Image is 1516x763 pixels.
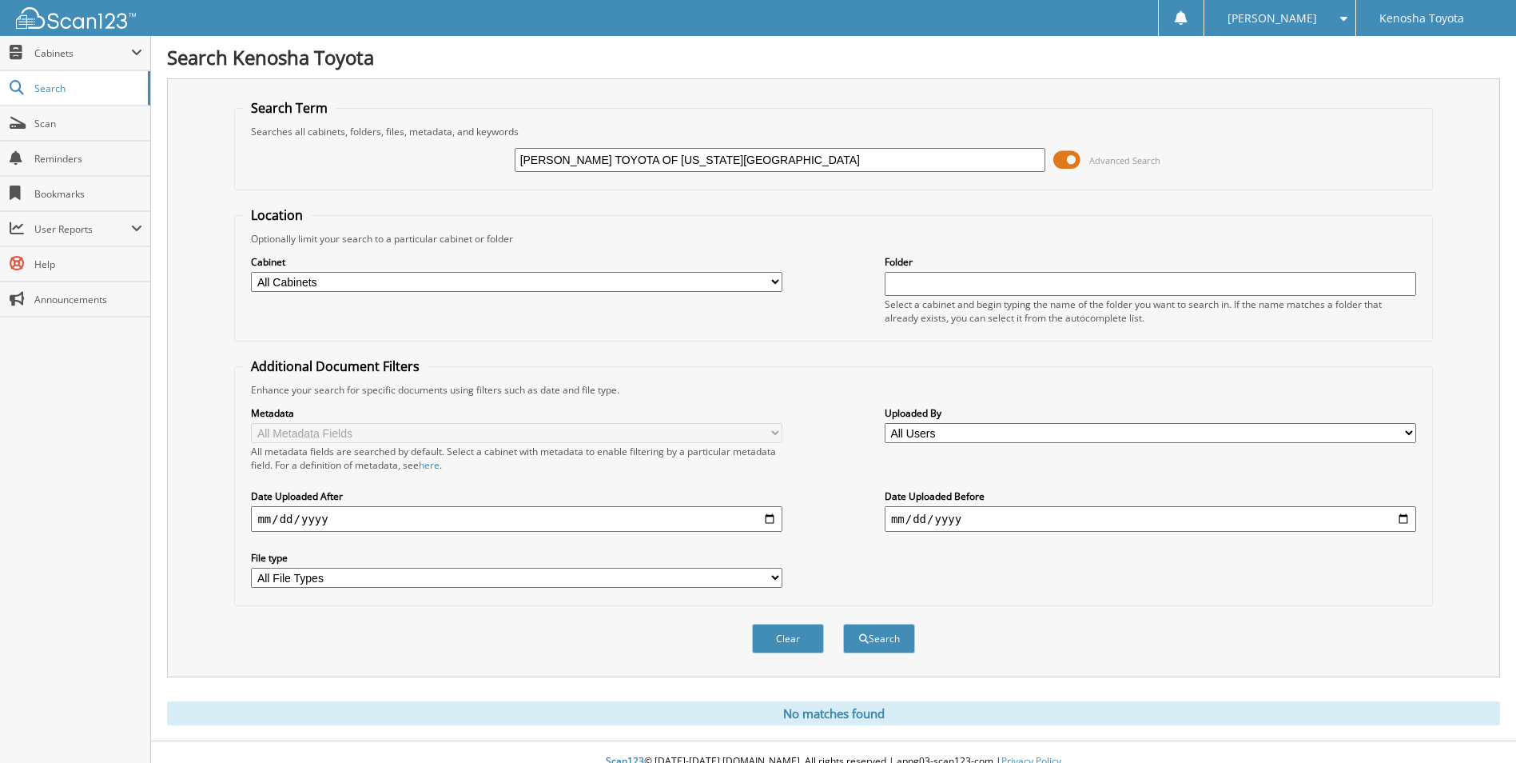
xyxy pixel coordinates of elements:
button: Clear [752,624,824,653]
div: Select a cabinet and begin typing the name of the folder you want to search in. If the name match... [885,298,1416,325]
span: Cabinets [34,46,131,60]
label: Date Uploaded After [251,489,782,503]
div: All metadata fields are searched by default. Select a cabinet with metadata to enable filtering b... [251,445,782,472]
label: Folder [885,255,1416,269]
span: User Reports [34,222,131,236]
span: Kenosha Toyota [1379,14,1464,23]
input: start [251,506,782,532]
span: Bookmarks [34,187,142,201]
div: Enhance your search for specific documents using filters such as date and file type. [243,383,1423,397]
label: Metadata [251,406,782,420]
div: Optionally limit your search to a particular cabinet or folder [243,232,1423,246]
legend: Search Term [243,99,336,117]
span: Help [34,258,142,271]
span: [PERSON_NAME] [1228,14,1317,23]
span: Search [34,82,140,95]
label: Uploaded By [885,406,1416,420]
div: Searches all cabinets, folders, files, metadata, and keywords [243,125,1423,138]
a: here [419,458,440,472]
legend: Location [243,206,311,224]
label: File type [251,551,782,565]
legend: Additional Document Filters [243,358,428,375]
label: Date Uploaded Before [885,489,1416,503]
img: scan123-logo-white.svg [16,7,136,29]
div: No matches found [167,701,1500,725]
span: Advanced Search [1089,154,1160,166]
label: Cabinet [251,255,782,269]
input: end [885,506,1416,532]
button: Search [843,624,915,653]
span: Reminders [34,152,142,166]
h1: Search Kenosha Toyota [167,44,1500,70]
span: Announcements [34,293,142,306]
span: Scan [34,117,142,130]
